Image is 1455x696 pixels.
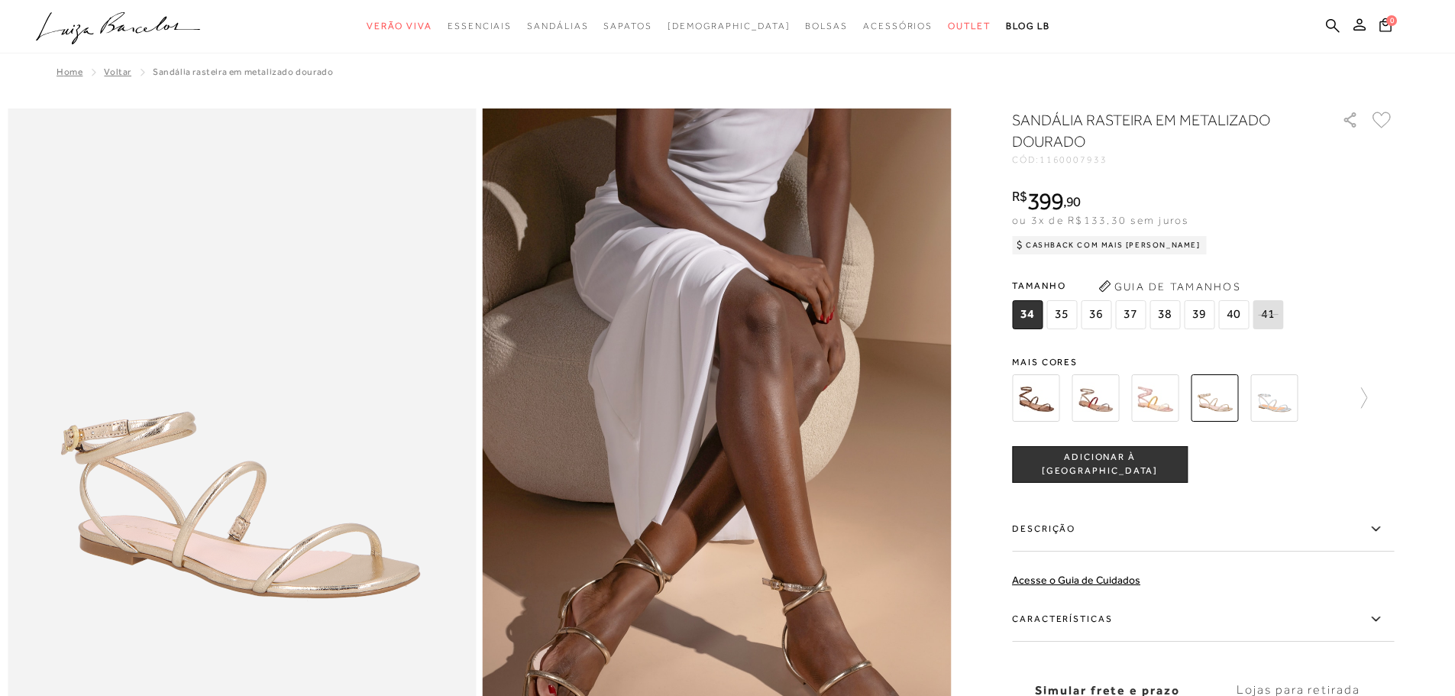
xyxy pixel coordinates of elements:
[527,21,588,31] span: Sandálias
[1012,507,1394,552] label: Descrição
[1253,300,1283,329] span: 41
[668,21,791,31] span: [DEMOGRAPHIC_DATA]
[805,12,848,40] a: noSubCategoriesText
[1012,155,1318,164] div: CÓD:
[1184,300,1214,329] span: 39
[1046,300,1077,329] span: 35
[1012,446,1188,483] button: ADICIONAR À [GEOGRAPHIC_DATA]
[1386,15,1397,26] span: 0
[1012,214,1188,226] span: ou 3x de R$133,30 sem juros
[668,12,791,40] a: noSubCategoriesText
[448,12,512,40] a: noSubCategoriesText
[603,21,652,31] span: Sapatos
[1072,374,1119,422] img: RASTEIRA METALIZADA DOURADO
[948,21,991,31] span: Outlet
[1012,597,1394,642] label: Características
[1012,109,1298,152] h1: SANDÁLIA RASTEIRA EM METALIZADO DOURADO
[863,12,933,40] a: noSubCategoriesText
[1013,451,1187,477] span: ADICIONAR À [GEOGRAPHIC_DATA]
[1006,12,1050,40] a: BLOG LB
[1012,374,1059,422] img: RASTEIRA METALIZADA BRONZE
[367,21,432,31] span: Verão Viva
[1012,236,1207,254] div: Cashback com Mais [PERSON_NAME]
[448,21,512,31] span: Essenciais
[1131,374,1179,422] img: RASTEIRA METALIZADA ROSÉ
[1081,300,1111,329] span: 36
[1063,195,1081,209] i: ,
[1012,300,1043,329] span: 34
[527,12,588,40] a: noSubCategoriesText
[1115,300,1146,329] span: 37
[1149,300,1180,329] span: 38
[1006,21,1050,31] span: BLOG LB
[1012,274,1287,297] span: Tamanho
[1012,189,1027,203] i: R$
[1012,574,1140,586] a: Acesse o Guia de Cuidados
[1250,374,1298,422] img: SANDÁLIA RASTEIRA EM METALIZADO PRATA
[1375,17,1396,37] button: 0
[367,12,432,40] a: noSubCategoriesText
[104,66,131,77] a: Voltar
[1093,274,1246,299] button: Guia de Tamanhos
[805,21,848,31] span: Bolsas
[863,21,933,31] span: Acessórios
[948,12,991,40] a: noSubCategoriesText
[57,66,82,77] a: Home
[1027,187,1063,215] span: 399
[1012,358,1394,367] span: Mais cores
[1040,154,1107,165] span: 1160007933
[603,12,652,40] a: noSubCategoriesText
[1191,374,1238,422] img: SANDÁLIA RASTEIRA EM METALIZADO DOURADO
[1218,300,1249,329] span: 40
[1066,193,1081,209] span: 90
[153,66,333,77] span: SANDÁLIA RASTEIRA EM METALIZADO DOURADO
